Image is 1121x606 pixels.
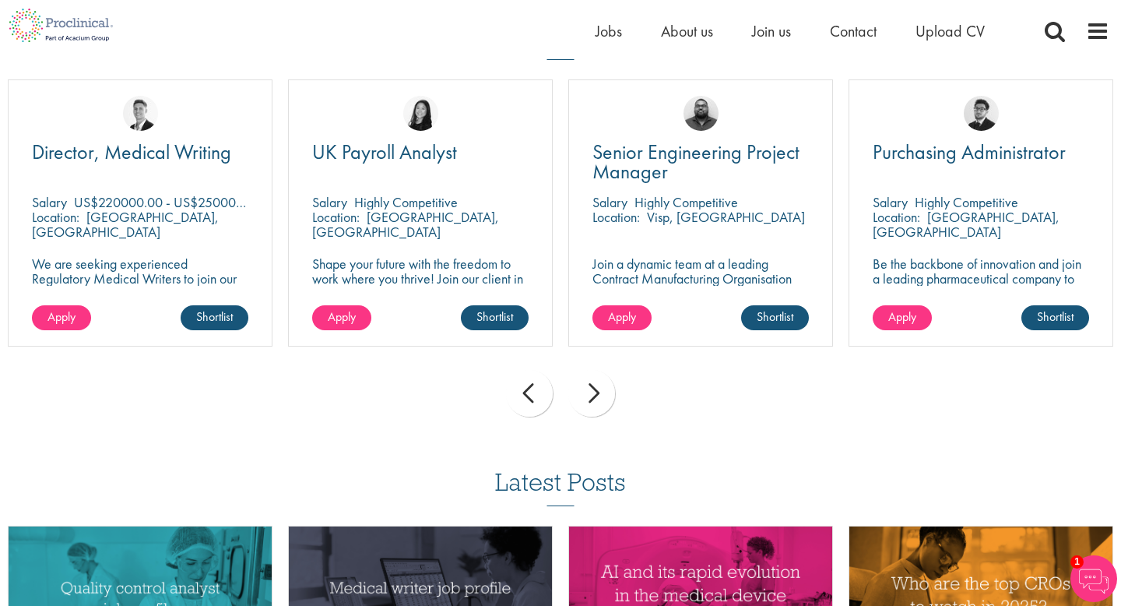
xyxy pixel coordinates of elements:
[608,308,636,325] span: Apply
[1070,555,1084,569] span: 1
[312,208,499,241] p: [GEOGRAPHIC_DATA], [GEOGRAPHIC_DATA]
[873,208,1060,241] p: [GEOGRAPHIC_DATA], [GEOGRAPHIC_DATA]
[74,193,476,211] p: US$220000.00 - US$250000.00 per annum + Highly Competitive Salary
[592,143,809,181] a: Senior Engineering Project Manager
[683,96,719,131] img: Ashley Bennett
[873,143,1089,162] a: Purchasing Administrator
[461,305,529,330] a: Shortlist
[888,308,916,325] span: Apply
[312,139,457,165] span: UK Payroll Analyst
[495,469,626,506] h3: Latest Posts
[32,208,219,241] p: [GEOGRAPHIC_DATA], [GEOGRAPHIC_DATA]
[873,305,932,330] a: Apply
[506,370,553,417] div: prev
[592,139,799,185] span: Senior Engineering Project Manager
[592,305,652,330] a: Apply
[312,193,347,211] span: Salary
[964,96,999,131] img: Todd Wigmore
[592,208,640,226] span: Location:
[32,139,231,165] span: Director, Medical Writing
[32,193,67,211] span: Salary
[328,308,356,325] span: Apply
[592,256,809,330] p: Join a dynamic team at a leading Contract Manufacturing Organisation (CMO) and contribute to grou...
[873,139,1066,165] span: Purchasing Administrator
[915,193,1018,211] p: Highly Competitive
[32,143,248,162] a: Director, Medical Writing
[1021,305,1089,330] a: Shortlist
[568,370,615,417] div: next
[312,256,529,301] p: Shape your future with the freedom to work where you thrive! Join our client in a hybrid role tha...
[873,208,920,226] span: Location:
[47,308,76,325] span: Apply
[741,305,809,330] a: Shortlist
[752,21,791,41] a: Join us
[592,193,627,211] span: Salary
[312,208,360,226] span: Location:
[181,305,248,330] a: Shortlist
[647,208,805,226] p: Visp, [GEOGRAPHIC_DATA]
[32,305,91,330] a: Apply
[873,256,1089,315] p: Be the backbone of innovation and join a leading pharmaceutical company to help keep life-changin...
[123,96,158,131] img: George Watson
[312,143,529,162] a: UK Payroll Analyst
[32,208,79,226] span: Location:
[661,21,713,41] a: About us
[634,193,738,211] p: Highly Competitive
[354,193,458,211] p: Highly Competitive
[403,96,438,131] img: Numhom Sudsok
[830,21,877,41] a: Contact
[32,256,248,315] p: We are seeking experienced Regulatory Medical Writers to join our client, a dynamic and growing b...
[1070,555,1117,602] img: Chatbot
[873,193,908,211] span: Salary
[312,305,371,330] a: Apply
[915,21,985,41] a: Upload CV
[596,21,622,41] a: Jobs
